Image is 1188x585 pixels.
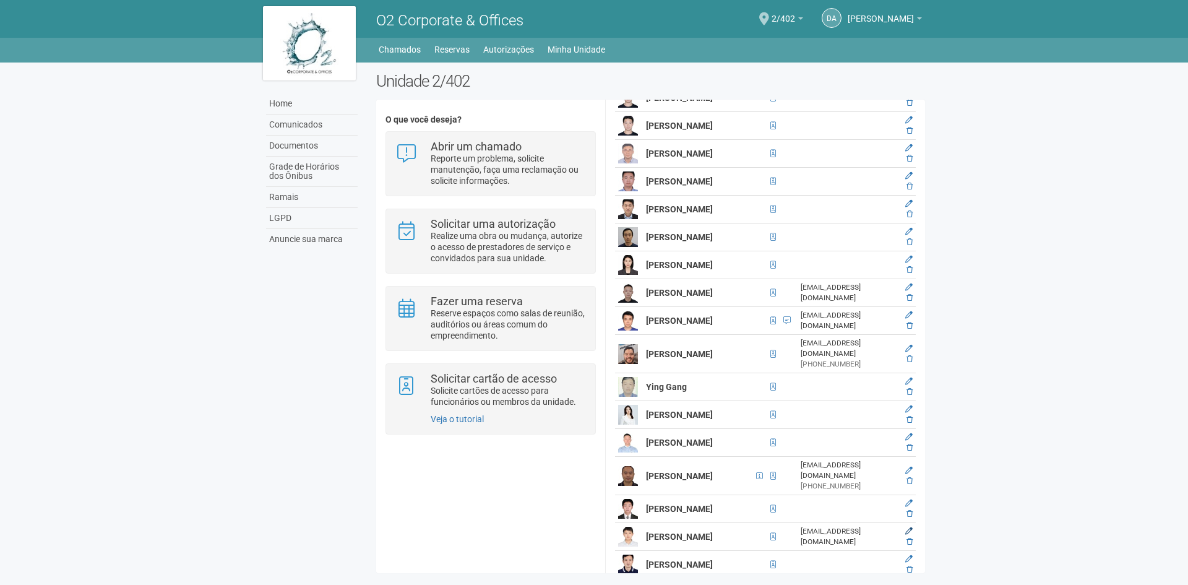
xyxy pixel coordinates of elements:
a: Editar membro [905,466,913,475]
img: user.png [618,527,638,547]
a: Solicitar uma autorização Realize uma obra ou mudança, autorize o acesso de prestadores de serviç... [395,219,585,264]
a: Editar membro [905,311,913,319]
div: [EMAIL_ADDRESS][DOMAIN_NAME] [801,460,897,481]
a: Excluir membro [906,443,913,452]
a: Documentos [266,136,358,157]
h4: O que você deseja? [385,115,595,124]
a: Excluir membro [906,537,913,546]
a: Editar membro [905,171,913,180]
div: [EMAIL_ADDRESS][DOMAIN_NAME] [801,526,897,547]
h2: Unidade 2/402 [376,72,925,90]
p: Realize uma obra ou mudança, autorize o acesso de prestadores de serviço e convidados para sua un... [431,230,586,264]
strong: [PERSON_NAME] [646,438,713,448]
a: Excluir membro [906,509,913,518]
a: Excluir membro [906,154,913,163]
a: Excluir membro [906,98,913,107]
div: [PHONE_NUMBER] [801,359,897,370]
strong: [PERSON_NAME] [646,260,713,270]
strong: [PERSON_NAME] [646,316,713,326]
img: user.png [618,311,638,331]
a: DA [822,8,841,28]
strong: Abrir um chamado [431,140,522,153]
a: Autorizações [483,41,534,58]
p: Reserve espaços como salas de reunião, auditórios ou áreas comum do empreendimento. [431,308,586,341]
a: Excluir membro [906,182,913,191]
a: Reservas [434,41,470,58]
a: Excluir membro [906,210,913,219]
strong: Fazer uma reserva [431,295,523,308]
a: Excluir membro [906,126,913,135]
img: user.png [618,377,638,397]
img: user.png [618,433,638,453]
span: Daniel Andres Soto Lozada [848,2,914,24]
a: Editar membro [905,144,913,152]
img: user.png [618,344,638,364]
img: user.png [618,227,638,247]
p: Solicite cartões de acesso para funcionários ou membros da unidade. [431,385,586,407]
a: [PERSON_NAME] [848,15,922,25]
a: Excluir membro [906,388,913,396]
strong: [PERSON_NAME] [646,471,713,481]
div: [EMAIL_ADDRESS][DOMAIN_NAME] [801,310,897,331]
a: Editar membro [905,433,913,441]
a: Editar membro [905,344,913,353]
a: Excluir membro [906,238,913,246]
a: Chamados [379,41,421,58]
div: [PHONE_NUMBER] [801,481,897,492]
a: Anuncie sua marca [266,229,358,249]
p: Reporte um problema, solicite manutenção, faça uma reclamação ou solicite informações. [431,153,586,186]
img: user.png [618,555,638,574]
div: [EMAIL_ADDRESS][DOMAIN_NAME] [801,338,897,359]
strong: [PERSON_NAME] [646,288,713,298]
a: Abrir um chamado Reporte um problema, solicite manutenção, faça uma reclamação ou solicite inform... [395,141,585,186]
a: Excluir membro [906,565,913,574]
a: Editar membro [905,527,913,535]
a: Editar membro [905,227,913,236]
img: logo.jpg [263,6,356,80]
img: user.png [618,255,638,275]
a: Excluir membro [906,321,913,330]
a: Editar membro [905,499,913,508]
strong: [PERSON_NAME] [646,204,713,214]
strong: Solicitar cartão de acesso [431,372,557,385]
a: 2/402 [772,15,803,25]
a: Excluir membro [906,293,913,302]
a: Excluir membro [906,477,913,485]
a: Veja o tutorial [431,414,484,424]
strong: Solicitar uma autorização [431,217,556,230]
strong: [PERSON_NAME] [646,410,713,420]
a: LGPD [266,208,358,229]
span: O2 Corporate & Offices [376,12,523,29]
a: Editar membro [905,555,913,563]
img: user.png [618,116,638,136]
a: Comunicados [266,115,358,136]
a: Fazer uma reserva Reserve espaços como salas de reunião, auditórios ou áreas comum do empreendime... [395,296,585,341]
strong: [PERSON_NAME] [646,121,713,131]
strong: [PERSON_NAME] [646,176,713,186]
a: Ramais [266,187,358,208]
a: Editar membro [905,199,913,208]
a: Minha Unidade [548,41,605,58]
img: user.png [618,199,638,219]
a: Excluir membro [906,415,913,424]
strong: Ying Gang [646,382,687,392]
span: 2/402 [772,2,795,24]
img: user.png [618,499,638,519]
a: Editar membro [905,283,913,292]
strong: [PERSON_NAME] [646,149,713,158]
a: Excluir membro [906,355,913,363]
a: Excluir membro [906,266,913,274]
a: Editar membro [905,116,913,124]
a: Editar membro [905,377,913,386]
div: [EMAIL_ADDRESS][DOMAIN_NAME] [801,282,897,303]
strong: [PERSON_NAME] [646,504,713,514]
a: Editar membro [905,405,913,414]
img: user.png [618,405,638,425]
img: user.png [618,283,638,303]
a: Home [266,93,358,115]
a: Editar membro [905,255,913,264]
strong: [PERSON_NAME] [646,349,713,359]
img: user.png [618,144,638,163]
img: user.png [618,466,638,486]
img: user.png [618,171,638,191]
